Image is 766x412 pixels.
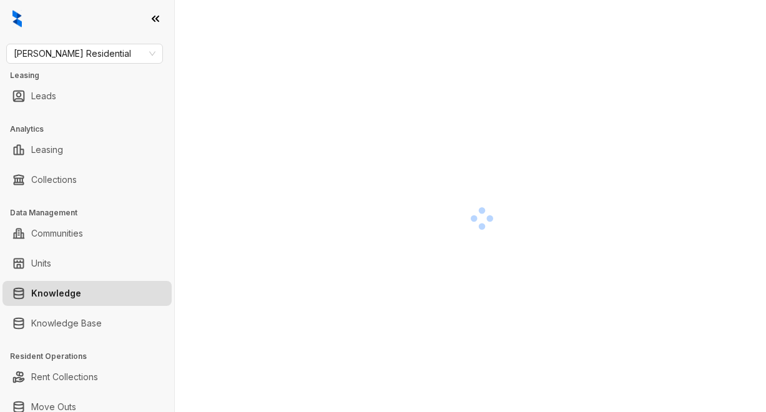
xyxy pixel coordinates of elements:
a: Units [31,251,51,276]
a: Leasing [31,137,63,162]
li: Collections [2,167,172,192]
h3: Leasing [10,70,174,81]
li: Leasing [2,137,172,162]
a: Leads [31,84,56,109]
a: Knowledge Base [31,311,102,336]
li: Leads [2,84,172,109]
a: Knowledge [31,281,81,306]
a: Rent Collections [31,365,98,390]
img: logo [12,10,22,27]
li: Knowledge [2,281,172,306]
h3: Data Management [10,207,174,218]
a: Collections [31,167,77,192]
h3: Resident Operations [10,351,174,362]
li: Units [2,251,172,276]
li: Knowledge Base [2,311,172,336]
h3: Analytics [10,124,174,135]
li: Communities [2,221,172,246]
a: Communities [31,221,83,246]
li: Rent Collections [2,365,172,390]
span: Griffis Residential [14,44,155,63]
